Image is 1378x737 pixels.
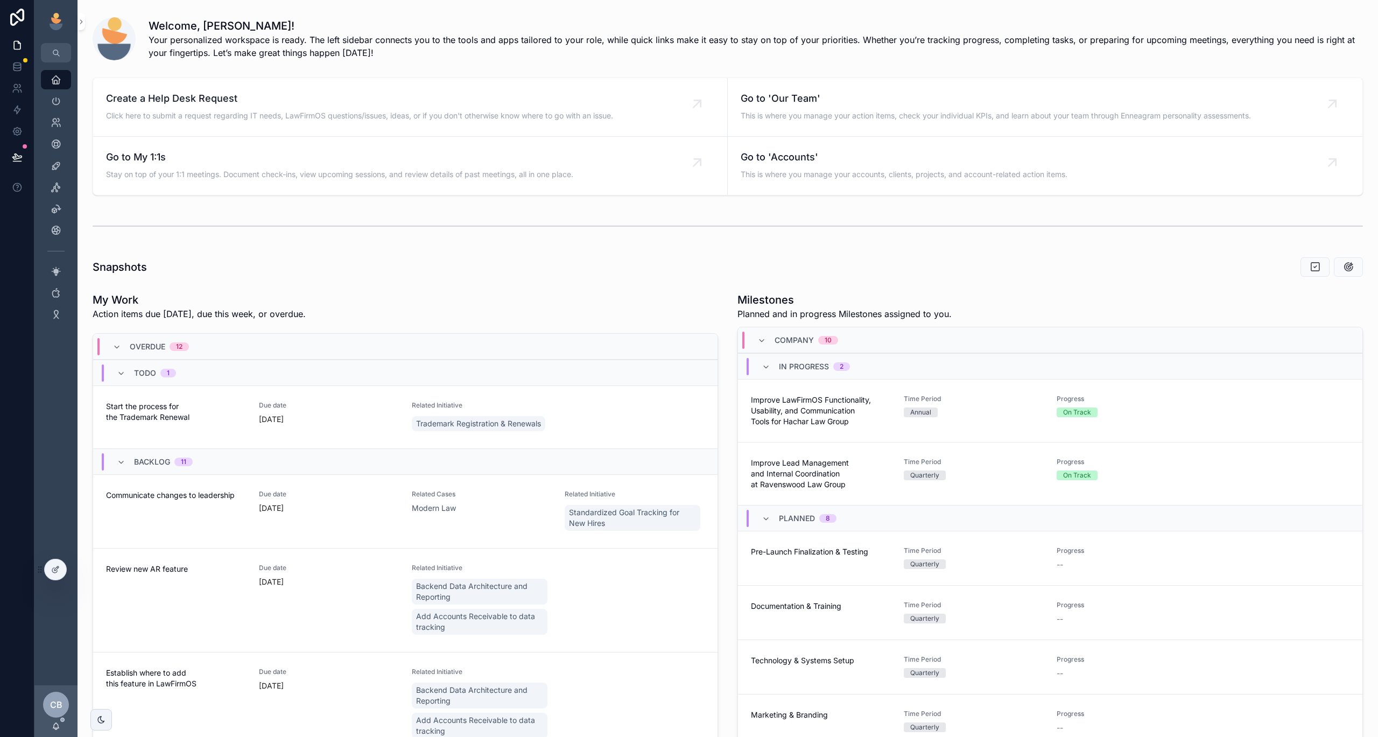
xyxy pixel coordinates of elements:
span: Improve LawFirmOS Functionality, Usability, and Communication Tools for Hachar Law Group [751,395,891,427]
span: Related Initiative [412,564,552,572]
h1: Welcome, [PERSON_NAME]! [149,18,1363,33]
span: This is where you manage your action items, check your individual KPIs, and learn about your team... [741,110,1251,121]
span: Time Period [904,655,1044,664]
span: Todo [134,368,156,378]
span: Create a Help Desk Request [106,91,613,106]
span: Documentation & Training [751,601,891,612]
a: Technology & Systems SetupTime PeriodQuarterlyProgress-- [738,640,1362,694]
a: Standardized Goal Tracking for New Hires [565,505,700,531]
a: Communicate changes to leadershipDue date[DATE]Related CasesModern LawRelated InitiativeStandardi... [93,474,718,548]
span: Time Period [904,601,1044,609]
span: Communicate changes to leadership [106,490,246,501]
div: On Track [1063,471,1091,480]
div: On Track [1063,408,1091,417]
span: Progress [1057,601,1197,609]
span: -- [1057,614,1063,624]
span: Establish where to add this feature in LawFirmOS [106,668,246,689]
span: Backlog [134,457,170,467]
span: Due date [259,668,399,676]
span: Trademark Registration & Renewals [416,418,541,429]
p: [DATE] [259,680,284,691]
span: Add Accounts Receivable to data tracking [416,611,543,633]
span: Due date [259,564,399,572]
div: 10 [825,336,832,345]
span: Planned and in progress Milestones assigned to you. [737,307,952,320]
span: Go to 'Accounts' [741,150,1067,165]
span: Review new AR feature [106,564,246,574]
a: Start the process for the Trademark RenewalDue date[DATE]Related InitiativeTrademark Registration... [93,385,718,448]
h1: Milestones [737,292,952,307]
div: Quarterly [910,614,939,623]
span: Due date [259,401,399,410]
p: [DATE] [259,577,284,587]
div: 8 [826,514,830,523]
a: Go to 'Our Team'This is where you manage your action items, check your individual KPIs, and learn... [728,78,1362,137]
span: Marketing & Branding [751,710,891,720]
span: Go to 'Our Team' [741,91,1251,106]
a: Create a Help Desk RequestClick here to submit a request regarding IT needs, LawFirmOS questions/... [93,78,728,137]
a: Documentation & TrainingTime PeriodQuarterlyProgress-- [738,585,1362,640]
span: Related Initiative [412,668,552,676]
span: -- [1057,722,1063,733]
span: Planned [779,513,815,524]
span: This is where you manage your accounts, clients, projects, and account-related action items. [741,169,1067,180]
img: App logo [47,13,65,30]
div: 2 [840,362,843,371]
span: Stay on top of your 1:1 meetings. Document check-ins, view upcoming sessions, and review details ... [106,169,573,180]
span: Progress [1057,395,1197,403]
a: Trademark Registration & Renewals [412,416,545,431]
span: Start the process for the Trademark Renewal [106,401,246,423]
span: Related Initiative [412,401,552,410]
span: Due date [259,490,399,499]
div: Annual [910,408,931,417]
p: Action items due [DATE], due this week, or overdue. [93,307,306,320]
span: Standardized Goal Tracking for New Hires [569,507,696,529]
a: Review new AR featureDue date[DATE]Related InitiativeBackend Data Architecture and ReportingAdd A... [93,548,718,652]
span: Technology & Systems Setup [751,655,891,666]
p: [DATE] [259,414,284,425]
h1: Snapshots [93,259,147,275]
span: Progress [1057,458,1197,466]
div: Quarterly [910,471,939,480]
a: Go to 'Accounts'This is where you manage your accounts, clients, projects, and account-related ac... [728,137,1362,195]
span: Time Period [904,546,1044,555]
span: Improve Lead Management and Internal Coordination at Ravenswood Law Group [751,458,891,490]
div: scrollable content [34,62,78,338]
div: 1 [167,369,170,377]
p: [DATE] [259,503,284,514]
span: -- [1057,559,1063,570]
a: Improve LawFirmOS Functionality, Usability, and Communication Tools for Hachar Law GroupTime Peri... [738,379,1362,442]
span: CB [50,698,62,711]
span: Progress [1057,546,1197,555]
a: Backend Data Architecture and Reporting [412,683,547,708]
h1: My Work [93,292,306,307]
a: Add Accounts Receivable to data tracking [412,609,547,635]
span: Your personalized workspace is ready. The left sidebar connects you to the tools and apps tailore... [149,33,1363,59]
span: -- [1057,668,1063,679]
a: Modern Law [412,503,456,514]
div: 12 [176,342,182,351]
span: Pre-Launch Finalization & Testing [751,546,891,557]
span: Click here to submit a request regarding IT needs, LawFirmOS questions/issues, ideas, or if you d... [106,110,613,121]
span: Related Cases [412,490,552,499]
span: Progress [1057,655,1197,664]
span: Backend Data Architecture and Reporting [416,685,543,706]
span: Time Period [904,458,1044,466]
span: In Progress [779,361,829,372]
span: Related Initiative [565,490,705,499]
div: Quarterly [910,559,939,569]
span: Backend Data Architecture and Reporting [416,581,543,602]
span: Progress [1057,710,1197,718]
span: Overdue [130,341,165,352]
div: Quarterly [910,668,939,678]
div: Quarterly [910,722,939,732]
span: Time Period [904,395,1044,403]
span: Go to My 1:1s [106,150,573,165]
a: Backend Data Architecture and Reporting [412,579,547,605]
a: Pre-Launch Finalization & TestingTime PeriodQuarterlyProgress-- [738,531,1362,585]
a: Go to My 1:1sStay on top of your 1:1 meetings. Document check-ins, view upcoming sessions, and re... [93,137,728,195]
a: Improve Lead Management and Internal Coordination at Ravenswood Law GroupTime PeriodQuarterlyProg... [738,442,1362,505]
span: Time Period [904,710,1044,718]
span: Add Accounts Receivable to data tracking [416,715,543,736]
